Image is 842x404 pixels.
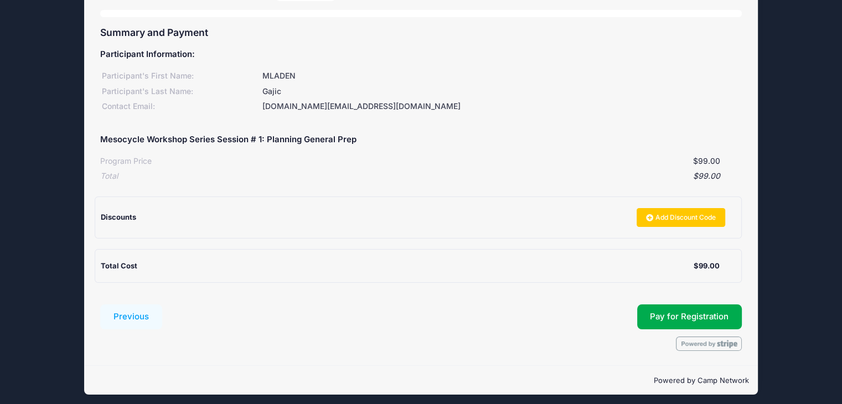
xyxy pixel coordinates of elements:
div: Participant's Last Name: [100,86,261,97]
div: $99.00 [694,261,720,272]
div: Gajic [261,86,742,97]
div: $99.00 [118,170,720,182]
div: Total [100,170,118,182]
button: Pay for Registration [637,304,742,330]
h5: Participant Information: [100,50,742,60]
div: Total Cost [101,261,694,272]
a: Add Discount Code [637,208,725,227]
button: Previous [100,304,162,330]
h3: Summary and Payment [100,27,742,38]
div: [DOMAIN_NAME][EMAIL_ADDRESS][DOMAIN_NAME] [261,101,742,112]
span: $99.00 [693,156,720,165]
h5: Mesocycle Workshop Series Session # 1: Planning General Prep [100,135,357,145]
div: Program Price [100,156,152,167]
div: MLADEN [261,70,742,82]
div: Contact Email: [100,101,261,112]
p: Powered by Camp Network [93,375,749,386]
span: Discounts [101,213,136,221]
span: Pay for Registration [650,312,729,322]
div: Participant's First Name: [100,70,261,82]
